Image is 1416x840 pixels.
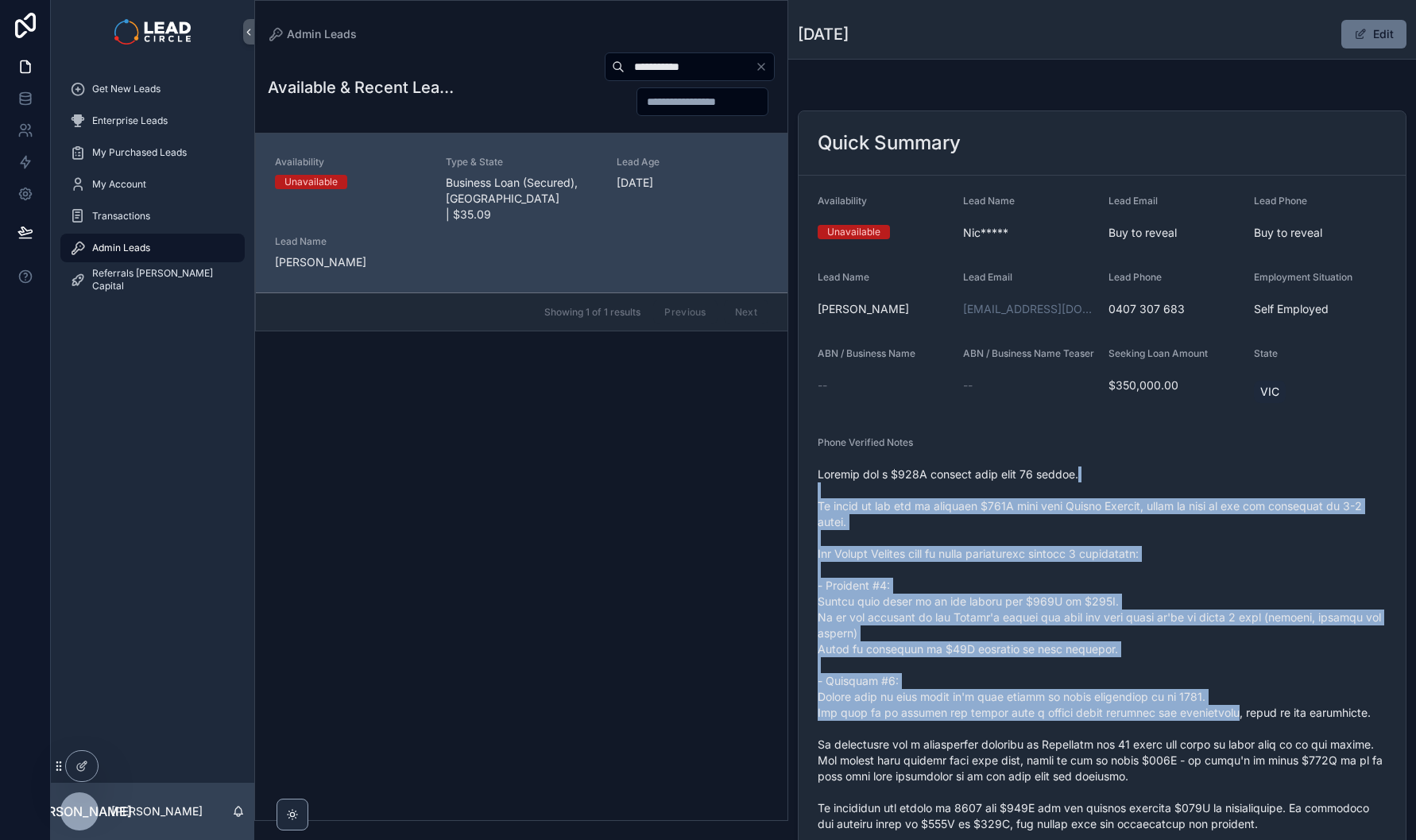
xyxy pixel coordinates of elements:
[963,347,1094,359] span: ABN / Business Name Teaser
[1108,225,1241,241] span: Buy to reveal
[92,146,187,159] span: My Purchased Leads
[92,242,150,254] span: Admin Leads
[60,138,245,167] a: My Purchased Leads
[818,271,869,283] span: Lead Name
[256,134,787,292] a: AvailabilityUnavailableType & StateBusiness Loan (Secured), [GEOGRAPHIC_DATA] | $35.09Lead Age[DA...
[963,377,973,393] span: --
[92,114,168,127] span: Enterprise Leads
[60,234,245,262] a: Admin Leads
[446,175,598,223] span: Business Loan (Secured), [GEOGRAPHIC_DATA] | $35.09
[60,75,245,103] a: Get New Leads
[544,306,640,319] span: Showing 1 of 1 results
[818,347,915,359] span: ABN / Business Name
[617,175,768,191] span: [DATE]
[818,195,867,207] span: Availability
[60,106,245,135] a: Enterprise Leads
[92,210,150,223] span: Transactions
[284,175,338,189] div: Unavailable
[1260,384,1279,400] span: VIC
[798,23,849,45] h1: [DATE]
[92,83,161,95] span: Get New Leads
[1254,301,1387,317] span: Self Employed
[818,377,827,393] span: --
[617,156,768,168] span: Lead Age
[1108,195,1158,207] span: Lead Email
[92,267,229,292] span: Referrals [PERSON_NAME] Capital
[287,26,357,42] span: Admin Leads
[827,225,880,239] div: Unavailable
[92,178,146,191] span: My Account
[275,235,427,248] span: Lead Name
[818,130,961,156] h2: Quick Summary
[27,802,132,821] span: [PERSON_NAME]
[1254,195,1307,207] span: Lead Phone
[1108,301,1241,317] span: 0407 307 683
[1254,271,1352,283] span: Employment Situation
[963,301,1096,317] a: [EMAIL_ADDRESS][DOMAIN_NAME]
[60,170,245,199] a: My Account
[818,301,950,317] span: [PERSON_NAME]
[275,156,427,168] span: Availability
[1341,20,1406,48] button: Edit
[963,195,1015,207] span: Lead Name
[60,265,245,294] a: Referrals [PERSON_NAME] Capital
[114,19,190,45] img: App logo
[111,803,203,819] p: [PERSON_NAME]
[1108,377,1241,393] span: $350,000.00
[446,156,598,168] span: Type & State
[60,202,245,230] a: Transactions
[963,271,1012,283] span: Lead Email
[51,64,254,315] div: scrollable content
[268,76,454,99] h1: Available & Recent Leads
[1108,347,1208,359] span: Seeking Loan Amount
[268,26,357,42] a: Admin Leads
[1254,225,1387,241] span: Buy to reveal
[818,436,913,448] span: Phone Verified Notes
[1108,271,1162,283] span: Lead Phone
[1254,347,1278,359] span: State
[275,254,427,270] span: [PERSON_NAME]
[755,60,774,73] button: Clear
